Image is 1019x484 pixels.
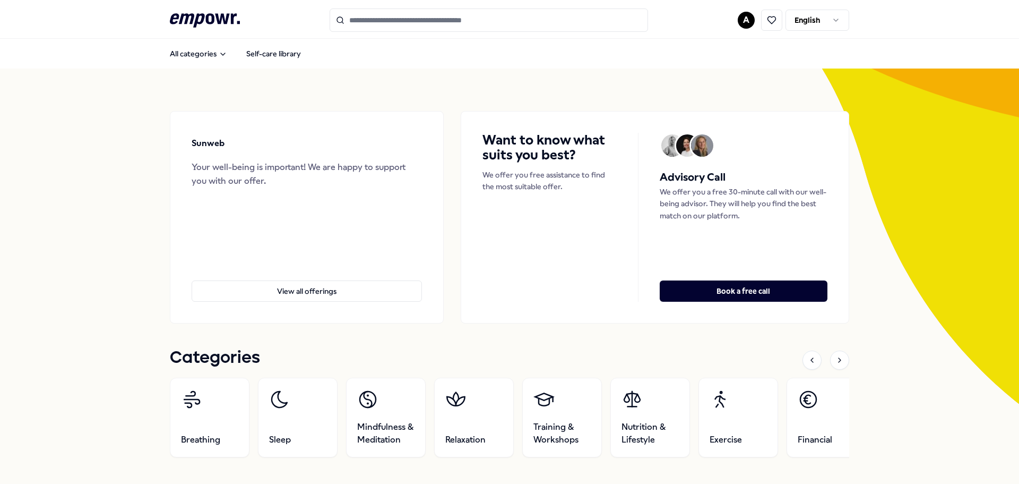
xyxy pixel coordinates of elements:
[533,421,591,446] span: Training & Workshops
[192,264,422,302] a: View all offerings
[161,43,309,64] nav: Main
[258,378,338,457] a: Sleep
[787,378,866,457] a: Financial
[660,281,827,302] button: Book a free call
[610,378,690,457] a: Nutrition & Lifestyle
[357,421,414,446] span: Mindfulness & Meditation
[161,43,236,64] button: All categories
[621,421,679,446] span: Nutrition & Lifestyle
[661,134,684,157] img: Avatar
[170,345,260,371] h1: Categories
[798,434,832,446] span: Financial
[192,137,224,150] p: Sunweb
[676,134,698,157] img: Avatar
[522,378,602,457] a: Training & Workshops
[170,378,249,457] a: Breathing
[660,186,827,222] p: We offer you a free 30-minute call with our well-being advisor. They will help you find the best ...
[738,12,755,29] button: A
[710,434,742,446] span: Exercise
[269,434,291,446] span: Sleep
[482,169,617,193] p: We offer you free assistance to find the most suitable offer.
[181,434,220,446] span: Breathing
[346,378,426,457] a: Mindfulness & Meditation
[330,9,648,32] input: Search for products, categories or subcategories
[698,378,778,457] a: Exercise
[445,434,486,446] span: Relaxation
[192,160,422,188] div: Your well-being is important! We are happy to support you with our offer.
[434,378,514,457] a: Relaxation
[238,43,309,64] a: Self-care library
[660,169,827,186] h5: Advisory Call
[482,133,617,163] h4: Want to know what suits you best?
[192,281,422,302] button: View all offerings
[691,134,713,157] img: Avatar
